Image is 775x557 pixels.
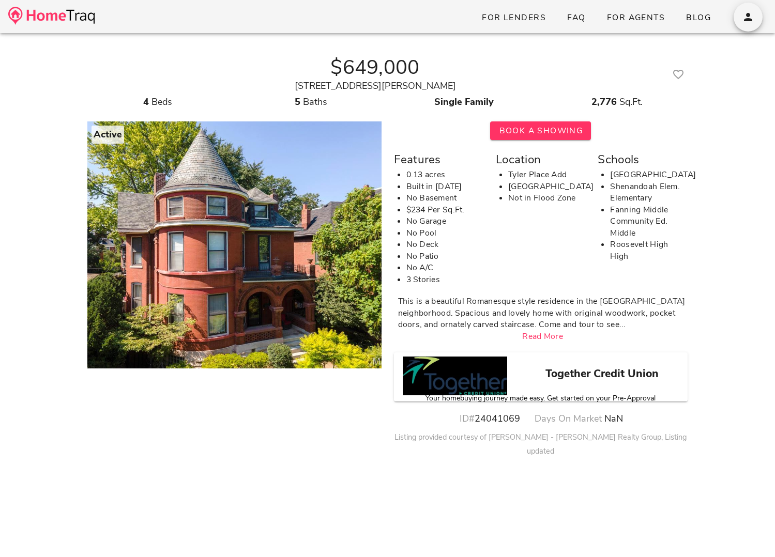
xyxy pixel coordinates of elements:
[619,96,643,108] span: Sq.Ft.
[522,366,681,382] h3: Together Credit Union
[406,192,483,204] li: No Basement
[406,227,483,239] li: No Pool
[394,150,483,169] div: Features
[303,96,327,108] span: Baths
[606,12,665,23] span: For Agents
[473,8,554,27] a: For Lenders
[610,204,687,239] li: Fanning Middle Community Ed. Middle
[567,12,586,23] span: FAQ
[406,169,483,181] li: 0.13 acres
[143,96,149,108] strong: 4
[591,96,617,108] strong: 2,776
[598,150,687,169] div: Schools
[406,215,483,227] li: No Garage
[610,169,687,181] li: [GEOGRAPHIC_DATA]
[8,7,95,25] img: desktop-logo.34a1112.png
[394,395,688,401] div: Your homebuying journey made easy. Get started on your Pre-Approval
[481,12,546,23] span: For Lenders
[686,12,711,23] span: Blog
[598,8,673,27] a: For Agents
[508,192,585,204] li: Not in Flood Zone
[604,412,623,425] span: NaN
[406,262,483,274] li: No A/C
[558,8,594,27] a: FAQ
[295,96,300,108] strong: 5
[508,181,585,193] li: [GEOGRAPHIC_DATA]
[406,239,483,251] li: No Deck
[508,169,585,181] li: Tyler Place Add
[394,432,687,456] small: Listing provided courtesy of [PERSON_NAME] - [PERSON_NAME] Realty Group, Listing updated
[406,204,483,216] li: $234 Per Sq.Ft.
[619,319,626,330] span: ...
[406,274,483,286] li: 3 Stories
[490,121,591,140] button: Book A Showing
[496,150,585,169] div: Location
[677,8,719,27] a: Blog
[434,96,494,108] strong: Single Family
[610,239,687,262] li: Roosevelt High High
[498,125,583,136] span: Book A Showing
[151,96,172,108] span: Beds
[451,412,528,426] div: 24041069
[522,331,563,342] a: Read More
[94,128,122,141] strong: Active
[87,79,663,93] div: [STREET_ADDRESS][PERSON_NAME]
[400,352,682,401] a: Together Credit Union Your homebuying journey made easy. Get started on your Pre-Approval
[460,412,475,425] span: ID#
[398,296,688,331] div: This is a beautiful Romanesque style residence in the [GEOGRAPHIC_DATA] neighborhood. Spacious an...
[723,507,775,557] iframe: Chat Widget
[610,181,687,204] li: Shenandoah Elem. Elementary
[406,181,483,193] li: Built in [DATE]
[406,251,483,262] li: No Patio
[535,412,602,425] span: Days On Market
[330,54,419,81] strong: $649,000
